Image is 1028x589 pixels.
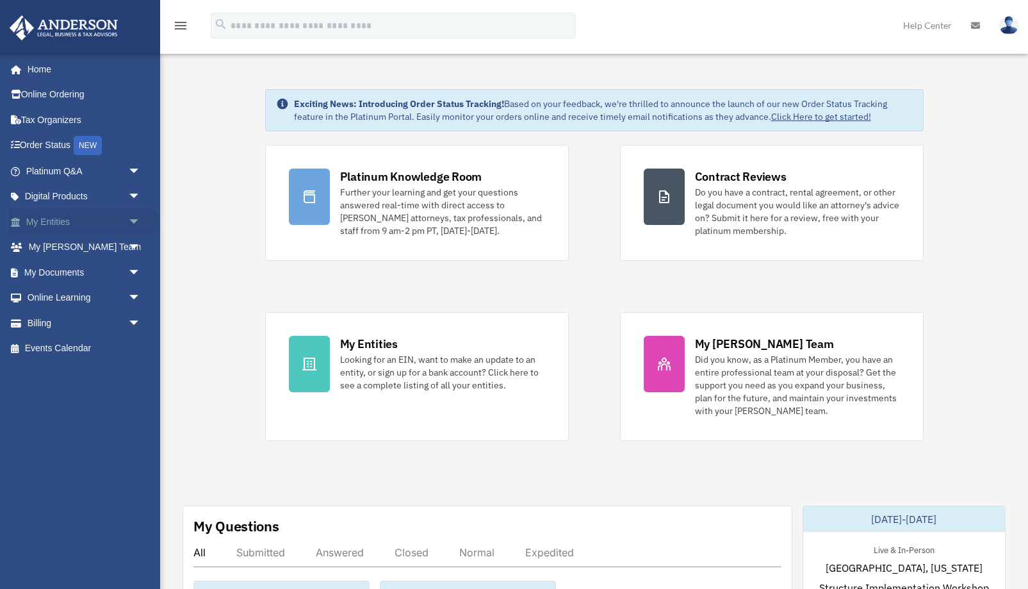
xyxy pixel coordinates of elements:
[9,260,160,285] a: My Documentsarrow_drop_down
[620,145,924,261] a: Contract Reviews Do you have a contract, rental agreement, or other legal document you would like...
[525,546,574,559] div: Expedited
[6,15,122,40] img: Anderson Advisors Platinum Portal
[74,136,102,155] div: NEW
[9,107,160,133] a: Tax Organizers
[214,17,228,31] i: search
[9,133,160,159] a: Order StatusNEW
[999,16,1018,35] img: User Pic
[620,312,924,441] a: My [PERSON_NAME] Team Did you know, as a Platinum Member, you have an entire professional team at...
[9,56,154,82] a: Home
[826,560,983,576] span: [GEOGRAPHIC_DATA], [US_STATE]
[316,546,364,559] div: Answered
[863,542,945,556] div: Live & In-Person
[9,235,160,260] a: My [PERSON_NAME] Teamarrow_drop_down
[128,310,154,336] span: arrow_drop_down
[128,184,154,210] span: arrow_drop_down
[265,145,569,261] a: Platinum Knowledge Room Further your learning and get your questions answered real-time with dire...
[9,184,160,210] a: Digital Productsarrow_drop_down
[771,111,871,122] a: Click Here to get started!
[695,353,900,417] div: Did you know, as a Platinum Member, you have an entire professional team at your disposal? Get th...
[9,336,160,361] a: Events Calendar
[193,546,206,559] div: All
[128,235,154,261] span: arrow_drop_down
[395,546,428,559] div: Closed
[128,209,154,235] span: arrow_drop_down
[459,546,494,559] div: Normal
[9,285,160,311] a: Online Learningarrow_drop_down
[265,312,569,441] a: My Entities Looking for an EIN, want to make an update to an entity, or sign up for a bank accoun...
[695,336,834,352] div: My [PERSON_NAME] Team
[340,186,545,237] div: Further your learning and get your questions answered real-time with direct access to [PERSON_NAM...
[128,260,154,286] span: arrow_drop_down
[294,97,913,123] div: Based on your feedback, we're thrilled to announce the launch of our new Order Status Tracking fe...
[294,98,504,110] strong: Exciting News: Introducing Order Status Tracking!
[128,285,154,311] span: arrow_drop_down
[193,517,279,536] div: My Questions
[695,186,900,237] div: Do you have a contract, rental agreement, or other legal document you would like an attorney's ad...
[340,169,482,185] div: Platinum Knowledge Room
[173,18,188,33] i: menu
[236,546,285,559] div: Submitted
[128,158,154,185] span: arrow_drop_down
[9,158,160,184] a: Platinum Q&Aarrow_drop_down
[803,506,1005,532] div: [DATE]-[DATE]
[695,169,787,185] div: Contract Reviews
[340,336,398,352] div: My Entities
[173,22,188,33] a: menu
[9,209,160,235] a: My Entitiesarrow_drop_down
[9,310,160,336] a: Billingarrow_drop_down
[340,353,545,392] div: Looking for an EIN, want to make an update to an entity, or sign up for a bank account? Click her...
[9,82,160,108] a: Online Ordering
